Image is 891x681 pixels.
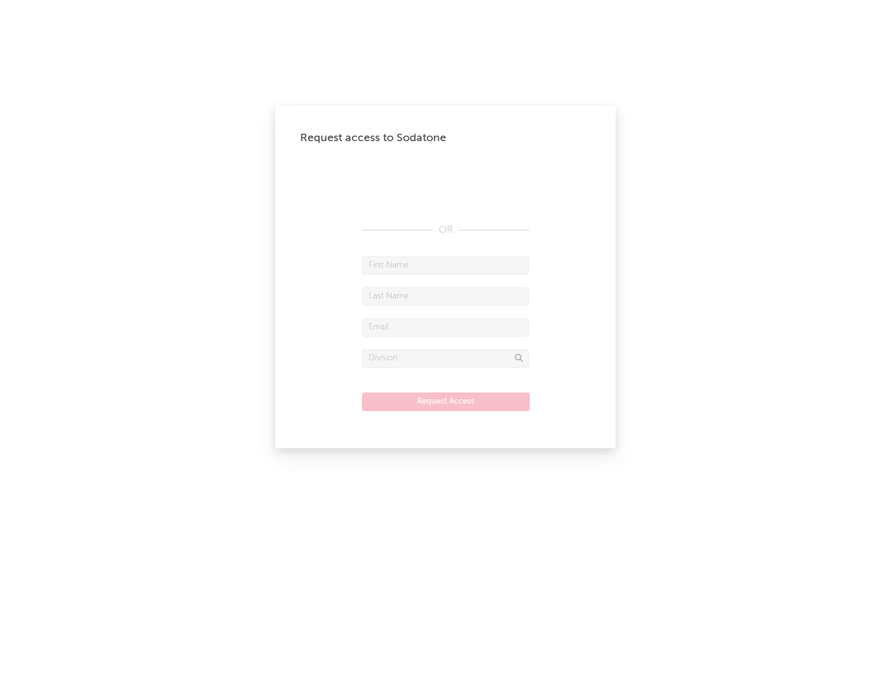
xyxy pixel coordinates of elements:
input: First Name [362,256,529,275]
input: Email [362,318,529,337]
input: Division [362,349,529,368]
div: OR [362,223,529,238]
div: Request access to Sodatone [300,131,591,145]
button: Request Access [362,393,530,411]
input: Last Name [362,287,529,306]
